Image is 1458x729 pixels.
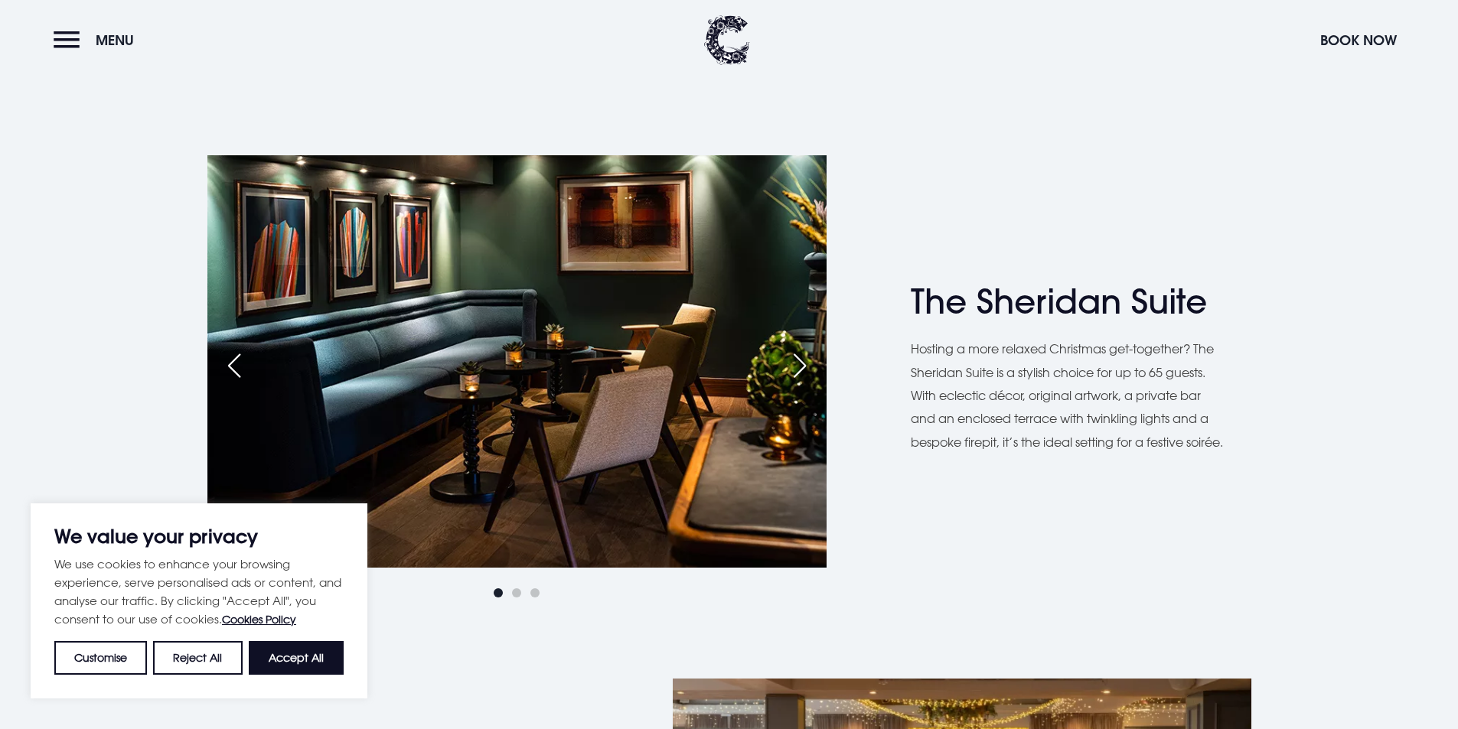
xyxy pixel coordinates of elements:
img: Lounge area at our wedding venue in Northern Ireland. [207,155,827,568]
div: We value your privacy [31,503,367,698]
button: Book Now [1313,24,1404,57]
div: Previous slide [215,349,253,382]
button: Accept All [249,641,344,675]
div: Next slide [781,349,819,382]
h2: The Sheridan Suite [911,282,1209,322]
button: Menu [54,24,142,57]
p: We value your privacy [54,527,344,545]
button: Customise [54,641,147,675]
span: Go to slide 3 [530,588,540,597]
button: Reject All [153,641,242,675]
span: Go to slide 2 [512,588,521,597]
p: We use cookies to enhance your browsing experience, serve personalised ads or content, and analys... [54,555,344,629]
p: Hosting a more relaxed Christmas get-together? The Sheridan Suite is a stylish choice for up to 6... [911,337,1225,454]
span: Menu [96,31,134,49]
span: Go to slide 1 [494,588,503,597]
a: Cookies Policy [222,613,296,626]
img: Wedding Fairs Northern Ireland [827,155,1446,568]
img: Clandeboye Lodge [704,15,750,65]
